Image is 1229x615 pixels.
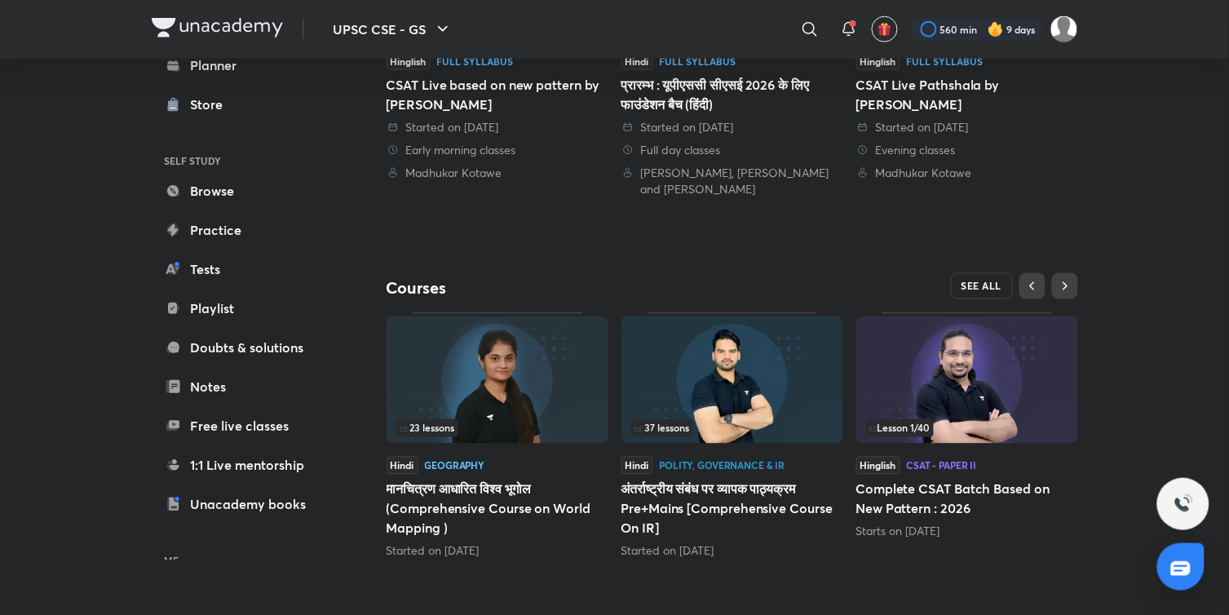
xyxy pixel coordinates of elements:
div: प्रारम्भ : यूपीएससी सीएसई 2026 के लिए फाउंडेशन बैच (हिंदी) [621,75,843,114]
button: avatar [872,16,898,42]
div: अंतर्राष्ट्रीय संबंध पर व्यापक पाठ्यक्रम Pre+Mains [Comprehensive Course On IR] [621,312,843,559]
button: SEE ALL [951,273,1013,299]
div: मानचित्रण आधारित विश्व भूगोल (Comprehensive Course on World Mapping ) [387,312,608,559]
div: Geography [425,461,485,471]
img: Thumbnail [621,316,843,444]
h5: अंतर्राष्ट्रीय संबंध पर व्यापक पाठ्यक्रम Pre+Mains [Comprehensive Course On IR] [621,480,843,538]
button: UPSC CSE - GS [324,13,462,46]
div: Evening classes [856,142,1078,158]
div: CSAT Live based on new pattern by [PERSON_NAME] [387,75,608,114]
span: 37 lessons [634,423,690,433]
h6: ME [152,546,341,574]
div: CSAT - Paper II [907,461,977,471]
a: Browse [152,175,341,207]
a: Unacademy books [152,488,341,520]
div: infocontainer [866,419,1068,437]
div: infosection [866,419,1068,437]
img: avatar [878,22,892,37]
span: 23 lessons [400,423,455,433]
div: Started on 7 Aug 2025 [856,119,1078,135]
img: streak [988,21,1004,38]
div: Started on 11 Aug 2025 [621,119,843,135]
div: Madhukar Kotawe [856,165,1078,181]
span: Hinglish [387,52,431,70]
a: Notes [152,370,341,403]
span: SEE ALL [962,281,1002,292]
h5: मानचित्रण आधारित विश्व भूगोल (Comprehensive Course on World Mapping ) [387,480,608,538]
div: left [631,419,833,437]
h4: Courses [387,278,732,299]
div: left [866,419,1068,437]
h6: SELF STUDY [152,147,341,175]
div: Full Syllabus [907,56,984,66]
span: Hindi [621,52,653,70]
div: Store [191,95,233,114]
a: Practice [152,214,341,246]
a: Tests [152,253,341,285]
div: Started on Jul 8 [621,543,843,560]
img: Thumbnail [387,316,608,444]
img: ttu [1174,494,1193,514]
span: Hindi [387,457,418,475]
a: Playlist [152,292,341,325]
a: Doubts & solutions [152,331,341,364]
div: Atul Jain, Apoorva Rajput and Nipun Alambayan [621,165,843,197]
img: Komal [1050,15,1078,43]
a: Free live classes [152,409,341,442]
a: Planner [152,49,341,82]
div: CSAT Live Pathshala by [PERSON_NAME] [856,75,1078,114]
span: Hinglish [856,457,900,475]
div: Madhukar Kotawe [387,165,608,181]
div: Early morning classes [387,142,608,158]
div: Complete CSAT Batch Based on New Pattern : 2026 [856,312,1078,539]
h5: Complete CSAT Batch Based on New Pattern : 2026 [856,480,1078,519]
span: Hinglish [856,52,900,70]
div: Full Syllabus [660,56,736,66]
div: left [396,419,599,437]
img: Thumbnail [856,316,1078,444]
a: 1:1 Live mentorship [152,449,341,481]
div: infosection [396,419,599,437]
a: Company Logo [152,18,283,42]
img: Company Logo [152,18,283,38]
div: infosection [631,419,833,437]
div: infocontainer [396,419,599,437]
a: Store [152,88,341,121]
span: Lesson 1 / 40 [869,423,931,433]
div: Starts on Sep 8 [856,524,1078,540]
span: Hindi [621,457,653,475]
div: Polity, Governance & IR [660,461,785,471]
div: Started on 1 Sep 2025 [387,119,608,135]
div: Full day classes [621,142,843,158]
div: Full Syllabus [437,56,514,66]
div: infocontainer [631,419,833,437]
div: Started on Aug 11 [387,543,608,560]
